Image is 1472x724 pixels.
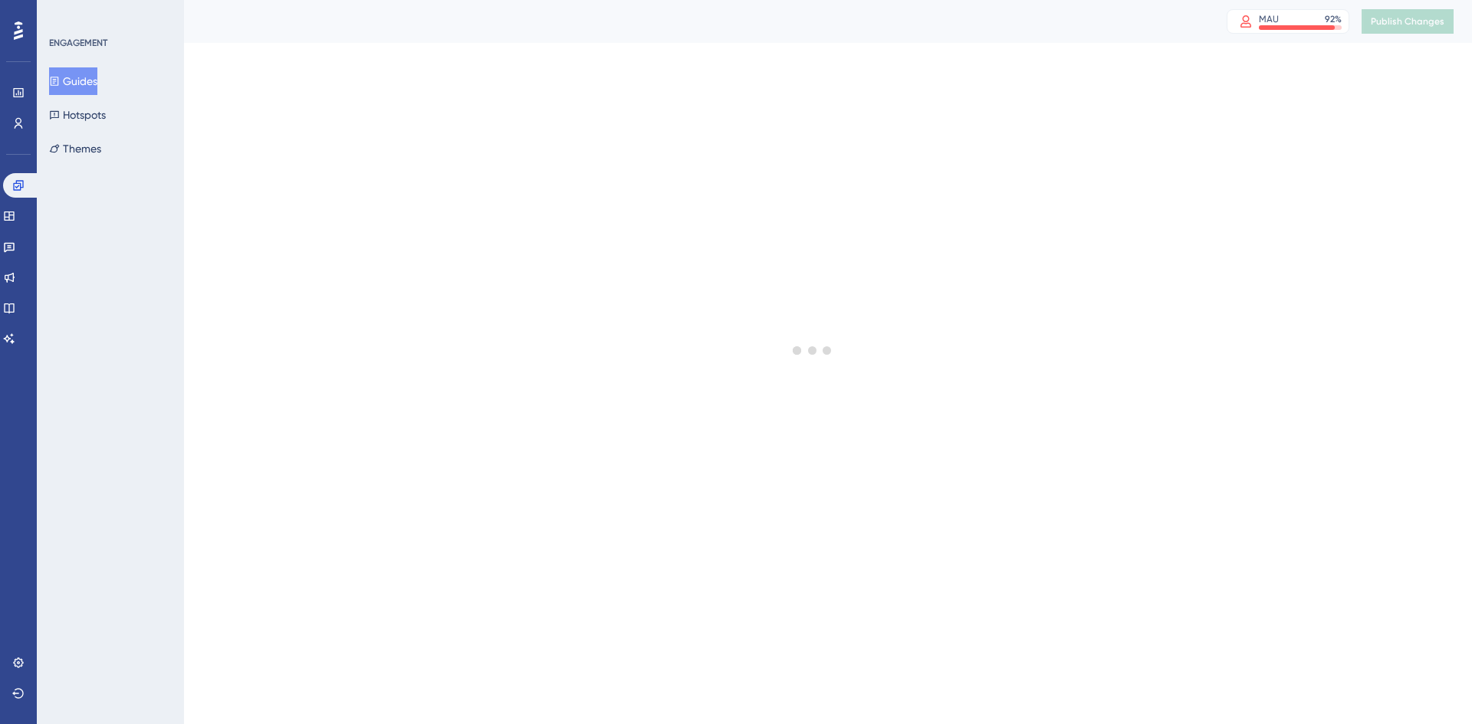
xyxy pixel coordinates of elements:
[49,37,107,49] div: ENGAGEMENT
[1371,15,1444,28] span: Publish Changes
[1259,13,1279,25] div: MAU
[49,101,106,129] button: Hotspots
[49,67,97,95] button: Guides
[1325,13,1342,25] div: 92 %
[49,135,101,162] button: Themes
[1362,9,1454,34] button: Publish Changes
